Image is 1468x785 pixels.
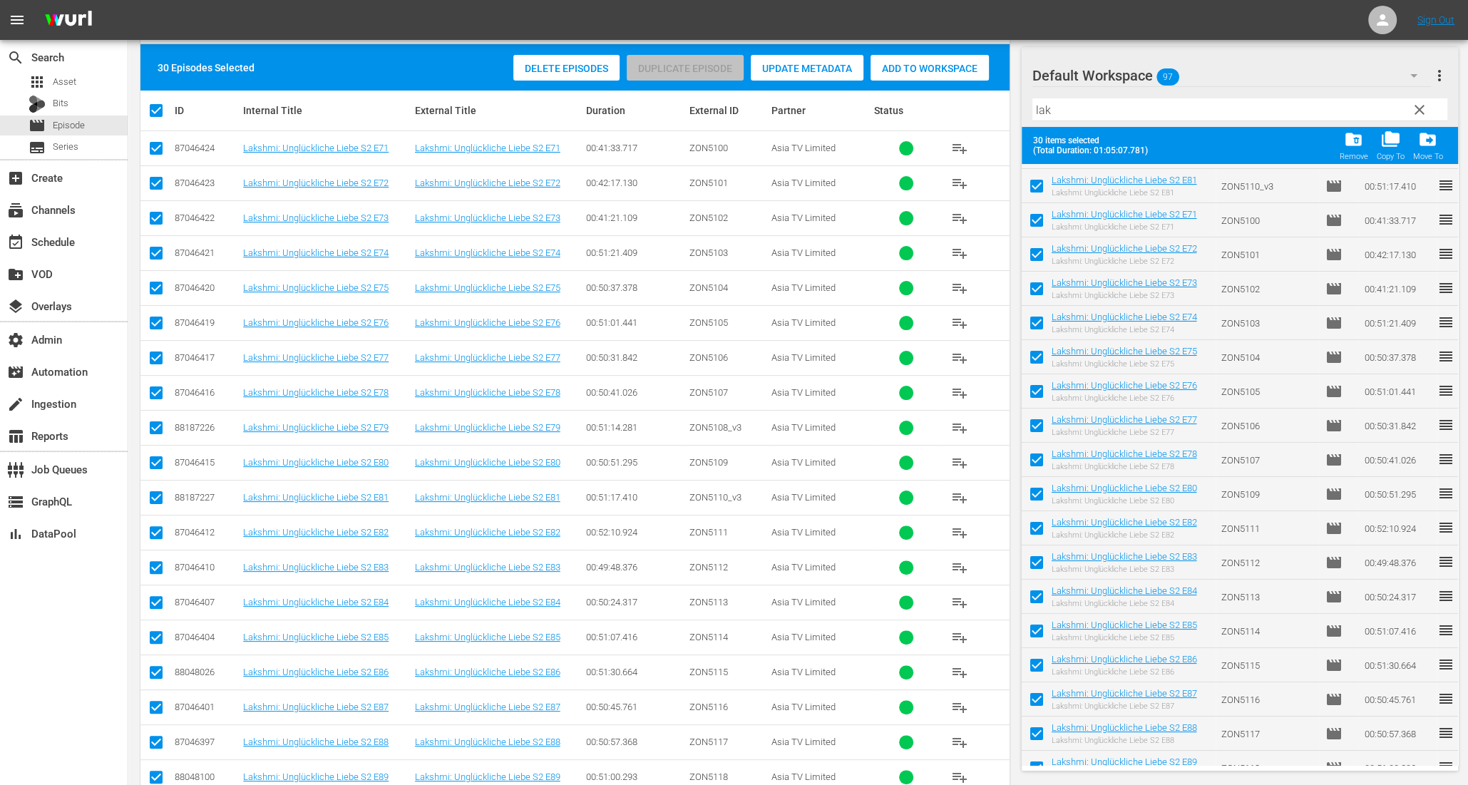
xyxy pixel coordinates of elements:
[689,387,727,398] span: ZON5107
[943,620,977,655] button: playlist_add
[175,352,239,363] div: 87046417
[1325,691,1342,708] span: Episode
[243,105,410,116] div: Internal Title
[1052,346,1197,356] a: Lakshmi: Unglückliche Liebe S2 E75
[1052,517,1197,528] a: Lakshmi: Unglückliche Liebe S2 E82
[1358,682,1437,717] td: 00:50:45.761
[689,597,727,607] span: ZON5113
[243,562,389,573] a: Lakshmi: Unglückliche Liebe S2 E83
[175,212,239,223] div: 87046422
[1052,277,1197,288] a: Lakshmi: Unglückliche Liebe S2 E73
[1437,622,1454,639] span: reorder
[243,387,389,398] a: Lakshmi: Unglückliche Liebe S2 E78
[1052,428,1197,437] div: Lakshmi: Unglückliche Liebe S2 E77
[1325,554,1342,571] span: Episode
[34,4,103,37] img: ans4CAIJ8jUAAAAAAAAAAAAAAAAAAAAAAAAgQb4GAAAAAAAAAAAAAAAAAAAAAAAAJMjXAAAAAAAAAAAAAAAAAAAAAAAAgAT5G...
[586,317,684,328] div: 00:51:01.441
[29,139,46,156] span: Series
[689,212,727,223] span: ZON5102
[175,562,239,573] div: 87046410
[951,629,968,646] span: playlist_add
[1358,511,1437,545] td: 00:52:10.924
[1437,553,1454,570] span: reorder
[951,594,968,611] span: playlist_add
[689,178,727,188] span: ZON5101
[243,178,389,188] a: Lakshmi: Unglückliche Liebe S2 E72
[951,419,968,436] span: playlist_add
[175,282,239,293] div: 87046420
[586,597,684,607] div: 00:50:24.317
[1325,486,1342,503] span: Episode
[1052,380,1197,391] a: Lakshmi: Unglückliche Liebe S2 E76
[1407,98,1429,120] button: clear
[943,376,977,410] button: playlist_add
[175,143,239,153] div: 87046424
[175,178,239,188] div: 87046423
[1430,58,1447,93] button: more_vert
[1358,443,1437,477] td: 00:50:41.026
[243,352,389,363] a: Lakshmi: Unglückliche Liebe S2 E77
[1437,348,1454,365] span: reorder
[943,655,977,689] button: playlist_add
[951,314,968,332] span: playlist_add
[1052,483,1197,493] a: Lakshmi: Unglückliche Liebe S2 E80
[943,585,977,620] button: playlist_add
[951,699,968,716] span: playlist_add
[943,166,977,200] button: playlist_add
[7,266,24,283] span: VOD
[689,422,741,433] span: ZON5108_v3
[1358,545,1437,580] td: 00:49:48.376
[1325,314,1342,332] span: Episode
[943,550,977,585] button: playlist_add
[415,212,560,223] a: Lakshmi: Unglückliche Liebe S2 E73
[7,332,24,349] span: Admin
[243,667,389,677] a: Lakshmi: Unglückliche Liebe S2 E86
[1358,203,1437,237] td: 00:41:33.717
[415,143,560,153] a: Lakshmi: Unglückliche Liebe S2 E71
[53,118,85,133] span: Episode
[771,178,836,188] span: Asia TV Limited
[415,282,560,293] a: Lakshmi: Unglückliche Liebe S2 E75
[943,411,977,445] button: playlist_add
[1052,585,1197,596] a: Lakshmi: Unglückliche Liebe S2 E84
[586,247,684,258] div: 00:51:21.409
[7,170,24,187] span: Create
[771,282,836,293] span: Asia TV Limited
[1437,485,1454,502] span: reorder
[771,352,836,363] span: Asia TV Limited
[951,349,968,366] span: playlist_add
[943,481,977,515] button: playlist_add
[243,632,389,642] a: Lakshmi: Unglückliche Liebe S2 E85
[586,667,684,677] div: 00:51:30.664
[175,247,239,258] div: 87046421
[1216,340,1319,374] td: ZON5104
[175,667,239,677] div: 88048026
[1418,130,1437,149] span: drive_file_move
[415,632,560,642] a: Lakshmi: Unglückliche Liebe S2 E85
[1052,496,1197,506] div: Lakshmi: Unglückliche Liebe S2 E80
[243,212,389,223] a: Lakshmi: Unglückliche Liebe S2 E73
[1216,511,1319,545] td: ZON5111
[1156,62,1179,92] span: 97
[1052,667,1197,677] div: Lakshmi: Unglückliche Liebe S2 E86
[1052,448,1197,459] a: Lakshmi: Unglückliche Liebe S2 E78
[175,457,239,468] div: 87046415
[1052,688,1197,699] a: Lakshmi: Unglückliche Liebe S2 E87
[1216,237,1319,272] td: ZON5101
[175,317,239,328] div: 87046419
[689,457,727,468] span: ZON5109
[1052,599,1197,608] div: Lakshmi: Unglückliche Liebe S2 E84
[7,49,24,66] span: Search
[689,247,727,258] span: ZON5103
[1052,414,1197,425] a: Lakshmi: Unglückliche Liebe S2 E77
[627,59,744,76] span: Can only bulk duplicate episodes with 20 or fewer episodes
[1376,152,1404,161] div: Copy To
[871,55,989,81] button: Add to Workspace
[415,771,560,782] a: Lakshmi: Unglückliche Liebe S2 E89
[243,771,389,782] a: Lakshmi: Unglückliche Liebe S2 E89
[7,234,24,251] span: Schedule
[1325,212,1342,229] span: Episode
[1052,257,1197,266] div: Lakshmi: Unglückliche Liebe S2 E72
[771,667,836,677] span: Asia TV Limited
[1412,152,1442,161] div: Move To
